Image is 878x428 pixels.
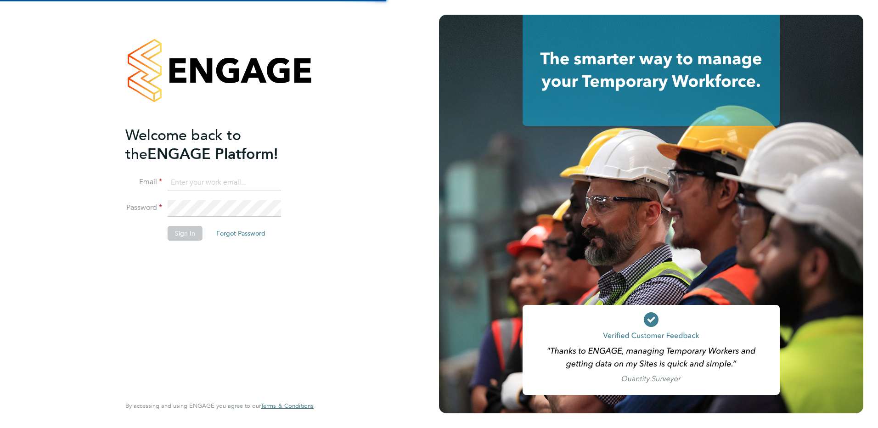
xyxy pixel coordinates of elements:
[168,226,203,241] button: Sign In
[125,126,241,163] span: Welcome back to the
[125,203,162,213] label: Password
[209,226,273,241] button: Forgot Password
[125,177,162,187] label: Email
[168,175,281,191] input: Enter your work email...
[125,126,304,163] h2: ENGAGE Platform!
[261,402,314,410] a: Terms & Conditions
[125,402,314,410] span: By accessing and using ENGAGE you agree to our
